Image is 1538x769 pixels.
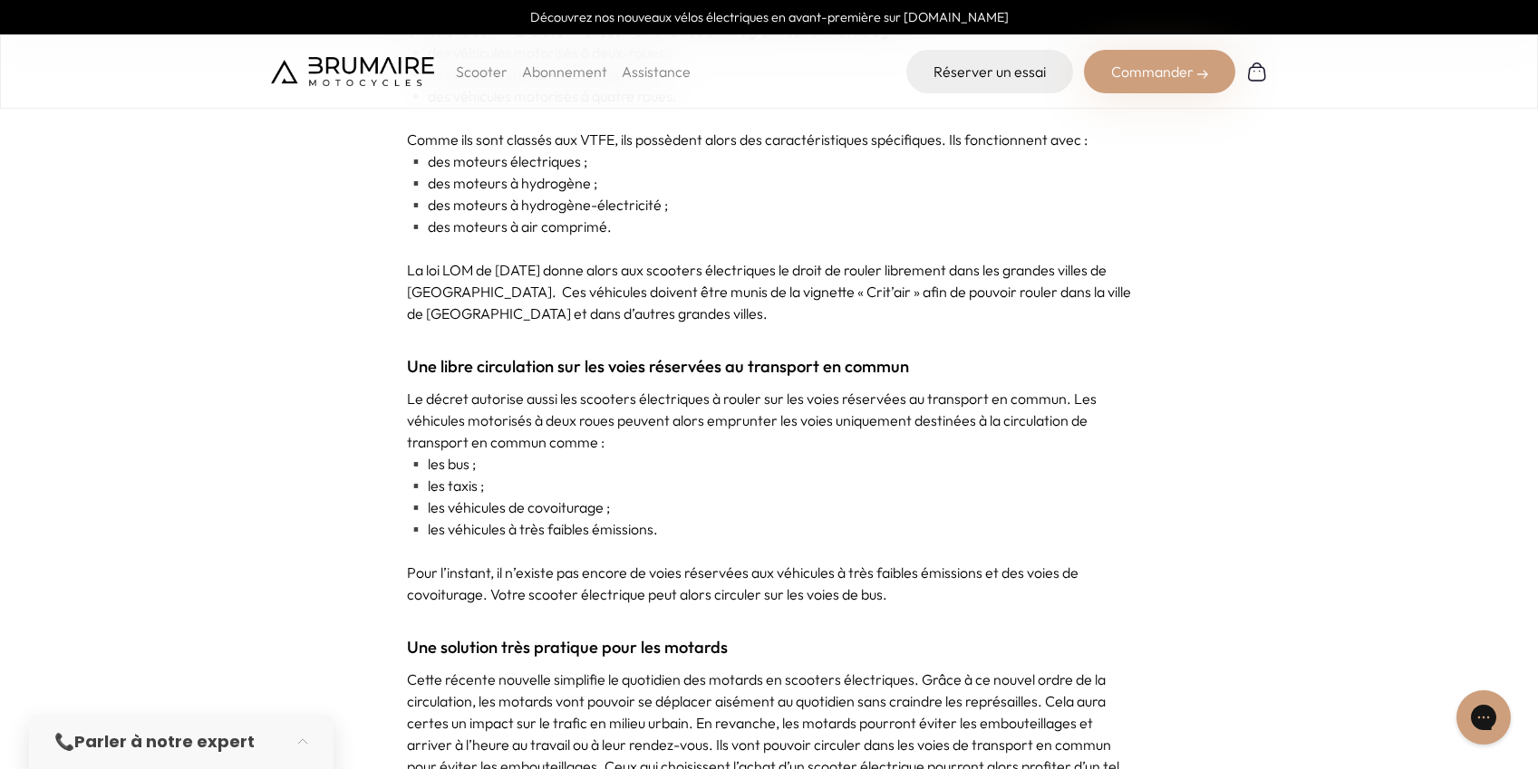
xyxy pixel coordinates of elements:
p: Le décret autorise aussi les scooters électriques à rouler sur les voies réservées au transport e... [407,388,1132,453]
p: Pour l’instant, il n’existe pas encore de voies réservées aux véhicules à très faibles émissions ... [407,562,1132,605]
img: Brumaire Motocycles [271,57,434,86]
p: ▪️ des moteurs à hydrogène-électricité ; [407,194,1132,216]
div: Commander [1084,50,1235,93]
iframe: Gorgias live chat messenger [1447,684,1520,751]
p: ▪️ des moteurs à air comprimé. [407,216,1132,237]
p: Comme ils sont classés aux VTFE, ils possèdent alors des caractéristiques spécifiques. Ils foncti... [407,129,1132,150]
a: Assistance [622,62,691,81]
strong: Une libre circulation sur les voies réservées au transport en commun [407,356,909,377]
p: ▪️ les bus ; [407,453,1132,475]
p: ▪️ des moteurs à hydrogène ; [407,172,1132,194]
p: ▪️ les véhicules de covoiturage ; [407,496,1132,518]
a: Réserver un essai [906,50,1073,93]
p: ▪️ des moteurs électriques ; [407,150,1132,172]
a: Abonnement [522,62,607,81]
p: ▪️ les taxis ; [407,475,1132,496]
p: Scooter [456,61,508,82]
p: La loi LOM de [DATE] donne alors aux scooters électriques le droit de rouler librement dans les g... [407,259,1132,324]
p: ▪️ les véhicules à très faibles émissions. [407,518,1132,540]
img: Panier [1246,61,1268,82]
strong: Une solution très pratique pour les motards [407,637,728,658]
img: right-arrow-2.png [1197,69,1208,80]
